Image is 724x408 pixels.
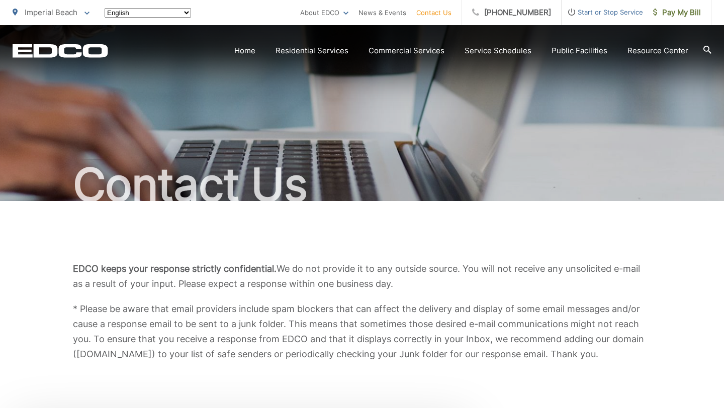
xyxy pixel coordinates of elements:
a: Commercial Services [369,45,444,57]
a: Home [234,45,255,57]
a: EDCD logo. Return to the homepage. [13,44,108,58]
p: We do not provide it to any outside source. You will not receive any unsolicited e-mail as a resu... [73,261,651,291]
a: Service Schedules [465,45,531,57]
a: News & Events [358,7,406,19]
p: * Please be aware that email providers include spam blockers that can affect the delivery and dis... [73,301,651,362]
a: Contact Us [416,7,451,19]
a: Public Facilities [552,45,607,57]
b: EDCO keeps your response strictly confidential. [73,263,277,274]
a: Resource Center [627,45,688,57]
select: Select a language [105,8,191,18]
span: Imperial Beach [25,8,77,17]
span: Pay My Bill [653,7,701,19]
h1: Contact Us [13,160,711,210]
a: About EDCO [300,7,348,19]
a: Residential Services [276,45,348,57]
